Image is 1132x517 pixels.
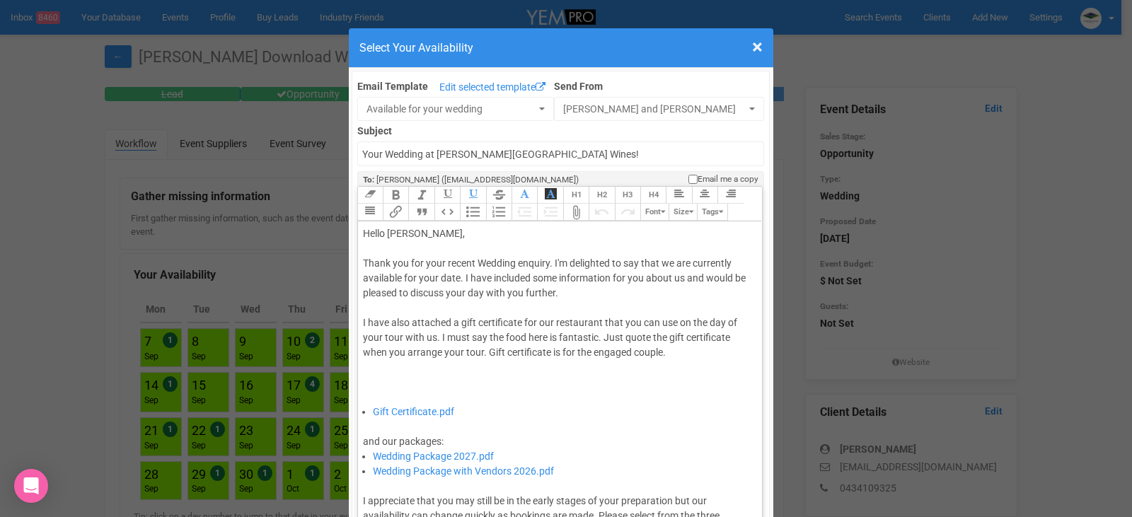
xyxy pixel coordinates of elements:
[359,39,763,57] h4: Select Your Availability
[589,187,614,204] button: Heading 2
[373,451,494,462] a: Wedding Package 2027.pdf
[14,469,48,503] div: Open Intercom Messenger
[537,187,562,204] button: Font Background
[373,406,454,417] a: Gift Certificate.pdf
[563,204,589,221] button: Attach Files
[615,204,640,221] button: Redo
[669,204,697,221] button: Size
[698,173,758,185] span: Email me a copy
[376,175,579,185] span: [PERSON_NAME] ([EMAIL_ADDRESS][DOMAIN_NAME])
[408,187,434,204] button: Italic
[486,187,512,204] button: Strikethrough
[363,419,753,449] div: and our packages:
[537,204,562,221] button: Increase Level
[373,465,554,477] a: Wedding Package with Vendors 2026.pdf
[563,187,589,204] button: Heading 1
[512,187,537,204] button: Font Colour
[597,190,607,199] span: H2
[752,35,763,59] span: ×
[434,204,460,221] button: Code
[623,190,633,199] span: H3
[363,256,753,405] div: Thank you for your recent Wedding enquiry. I'm delighted to say that we are currently available f...
[615,187,640,204] button: Heading 3
[363,226,753,241] div: Hello [PERSON_NAME],
[383,187,408,204] button: Bold
[357,79,428,93] label: Email Template
[692,187,717,204] button: Align Center
[697,204,727,221] button: Tags
[434,187,460,204] button: Underline
[649,190,659,199] span: H4
[554,76,764,93] label: Send From
[640,204,669,221] button: Font
[408,204,434,221] button: Quote
[357,121,765,138] label: Subject
[460,187,485,204] button: Underline Colour
[563,102,746,116] span: [PERSON_NAME] and [PERSON_NAME]
[366,102,536,116] span: Available for your wedding
[717,187,743,204] button: Align Right
[572,190,582,199] span: H1
[589,204,614,221] button: Undo
[436,79,549,97] a: Edit selected template
[640,187,666,204] button: Heading 4
[666,187,691,204] button: Align Left
[460,204,485,221] button: Bullets
[486,204,512,221] button: Numbers
[357,187,383,204] button: Clear Formatting at cursor
[383,204,408,221] button: Link
[512,204,537,221] button: Decrease Level
[357,204,383,221] button: Align Justified
[363,175,374,185] strong: To:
